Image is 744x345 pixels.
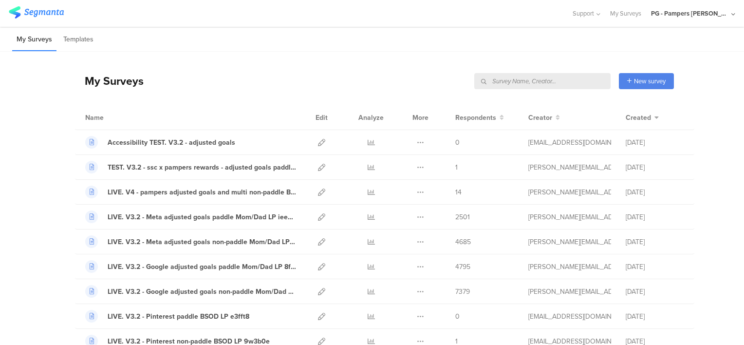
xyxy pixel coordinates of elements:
li: My Surveys [12,28,56,51]
span: 0 [455,137,460,148]
div: LIVE. V3.2 - Google adjusted goals non-paddle Mom/Dad LP 42vc37 [108,287,297,297]
div: aguiar.s@pg.com [528,262,611,272]
div: [DATE] [626,162,684,172]
div: aguiar.s@pg.com [528,237,611,247]
a: LIVE. V3.2 - Meta adjusted goals paddle Mom/Dad LP iee78e [85,211,297,223]
div: [DATE] [626,187,684,197]
a: LIVE. V3.2 - Google adjusted goals paddle Mom/Dad LP 8fx90a [85,260,297,273]
div: aguiar.s@pg.com [528,212,611,222]
span: 0 [455,311,460,322]
span: 7379 [455,287,470,297]
div: Name [85,113,144,123]
div: LIVE. V3.2 - Meta adjusted goals non-paddle Mom/Dad LP afxe35 [108,237,297,247]
img: segmanta logo [9,6,64,19]
a: LIVE. V4 - pampers adjusted goals and multi non-paddle BSOD LP c5s842 [85,186,297,198]
span: 4685 [455,237,471,247]
button: Respondents [455,113,504,123]
div: aguiar.s@pg.com [528,187,611,197]
span: 4795 [455,262,470,272]
div: LIVE. V3.2 - Pinterest paddle BSOD LP e3fft8 [108,311,249,322]
div: TEST. V3.2 - ssc x pampers rewards - adjusted goals paddle BSOD LP ec6ede [108,162,297,172]
div: My Surveys [75,73,144,89]
div: [DATE] [626,137,684,148]
div: Edit [311,105,332,130]
div: [DATE] [626,212,684,222]
span: 14 [455,187,462,197]
div: [DATE] [626,237,684,247]
div: [DATE] [626,262,684,272]
div: [DATE] [626,287,684,297]
div: Analyze [356,105,386,130]
a: Accessibility TEST. V3.2 - adjusted goals [85,136,235,149]
a: LIVE. V3.2 - Google adjusted goals non-paddle Mom/Dad LP 42vc37 [85,285,297,298]
div: hougui.yh.1@pg.com [528,311,611,322]
a: TEST. V3.2 - ssc x pampers rewards - adjusted goals paddle BSOD LP ec6ede [85,161,297,173]
button: Created [626,113,659,123]
div: PG - Pampers [PERSON_NAME] [651,9,729,18]
span: 1 [455,162,458,172]
input: Survey Name, Creator... [474,73,611,89]
div: More [410,105,431,130]
div: hougui.yh.1@pg.com [528,137,611,148]
li: Templates [59,28,98,51]
div: LIVE. V3.2 - Google adjusted goals paddle Mom/Dad LP 8fx90a [108,262,297,272]
span: Created [626,113,651,123]
a: LIVE. V3.2 - Meta adjusted goals non-paddle Mom/Dad LP afxe35 [85,235,297,248]
a: LIVE. V3.2 - Pinterest paddle BSOD LP e3fft8 [85,310,249,323]
span: New survey [634,77,666,86]
div: LIVE. V3.2 - Meta adjusted goals paddle Mom/Dad LP iee78e [108,212,297,222]
div: LIVE. V4 - pampers adjusted goals and multi non-paddle BSOD LP c5s842 [108,187,297,197]
span: Respondents [455,113,496,123]
div: Accessibility TEST. V3.2 - adjusted goals [108,137,235,148]
div: aguiar.s@pg.com [528,162,611,172]
span: Creator [528,113,552,123]
button: Creator [528,113,560,123]
span: 2501 [455,212,470,222]
div: aguiar.s@pg.com [528,287,611,297]
span: Support [573,9,594,18]
div: [DATE] [626,311,684,322]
